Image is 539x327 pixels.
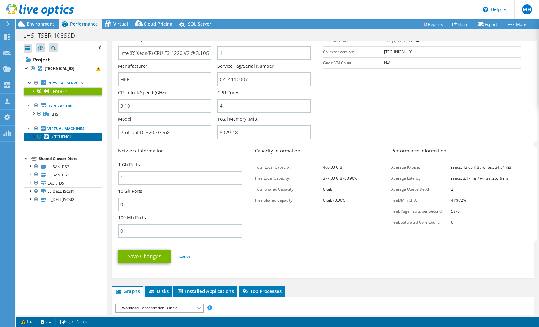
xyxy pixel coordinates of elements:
[24,87,102,95] a: LHSDC01
[451,198,466,203] b: 41% /2%
[391,184,451,195] td: Average Queue Depth:
[51,89,68,94] span: LHSDC01
[24,54,102,65] a: Project
[148,288,169,294] span: Disks
[323,186,333,192] b: 0 GiB
[144,21,172,27] span: Cloud Pricing
[242,288,282,294] span: Top Processes
[24,65,102,73] a: [TECHNICAL_ID]
[451,209,460,214] b: 5870
[391,173,451,184] td: Average Latency:
[17,318,36,326] a: 1
[118,188,144,194] label: 10 Gb Ports:
[323,46,384,57] td: Collector Version:
[24,171,102,179] a: LL_SAN_DS3
[118,250,171,263] a: Save Changes
[522,4,532,14] span: MH
[255,162,323,173] td: Total Local Capacity:
[391,206,451,217] td: Peak Page Faults per Second:
[448,19,473,29] a: Share
[118,147,248,157] h3: Network Information
[70,21,98,27] span: Performance
[51,134,71,140] span: KITCHEN01
[483,7,488,12] svg: \n
[502,19,531,29] a: More
[24,110,102,118] a: LHS
[418,19,448,29] a: Reports
[323,175,359,181] b: 377.00 GiB (80.90%)
[39,155,102,163] div: Shared Cluster Disks
[118,215,147,221] label: 100 Mb Ports:
[24,102,102,110] a: Hypervisors
[45,66,74,71] b: [TECHNICAL_ID]
[24,179,102,187] a: LACIE_DS
[451,175,509,181] b: reads: 3.17 ms / writes: 25.19 ms
[24,125,102,133] a: Virtual Machines
[55,318,91,326] a: Project Notes
[217,63,274,69] label: Service Tag/Serial Number
[255,173,323,184] td: Free Local Capacity:
[451,186,453,192] b: 2
[20,32,85,39] h1: LHS-ITSER-103SSD
[323,164,342,170] b: 466.00 GiB
[323,198,347,203] b: 0 GiB (0.00%)
[118,116,131,122] label: Model
[323,57,384,68] td: Guest VM Count:
[118,63,147,69] label: Manufacturer
[391,162,451,173] td: Average IO Size:
[115,288,140,294] span: Graphs
[255,195,323,206] td: Free Shared Capacity:
[177,288,234,294] span: Installed Applications
[188,21,211,27] span: SQL Server
[118,162,141,168] label: 1 Gb Ports:
[51,112,58,117] span: LHS
[255,184,323,195] td: Total Shared Capacity:
[384,60,391,66] b: N/A
[255,147,385,157] h3: Capacity Information
[451,220,453,225] b: 0
[24,133,102,141] a: KITCHEN01
[391,147,521,157] h3: Performance Information
[179,254,191,259] a: Cancel
[118,89,166,96] label: CPU Clock Speed (GHz)
[384,49,412,54] b: [TECHNICAL_ID]
[24,79,102,87] a: Physical Servers
[27,21,54,27] span: Environment
[24,196,102,204] a: LL_DELL_ISCSI2
[113,21,128,27] span: Virtual
[391,195,451,206] td: Peak/Min CPU:
[473,19,502,29] a: Export
[217,116,258,122] label: Total Memory (MiB)
[384,38,420,43] b: 2 days, 22 hr, 21 min
[391,217,451,228] td: Peak Saturated Core Count:
[217,89,239,96] label: CPU Cores
[451,164,511,170] b: reads: 13.65 KiB / writes: 34.54 KiB
[36,318,56,326] a: 2
[119,304,200,312] span: Workload Concentration Bubble
[24,163,102,171] a: LL_SAN_DS2
[24,187,102,196] a: LL_DELL_iSCSI1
